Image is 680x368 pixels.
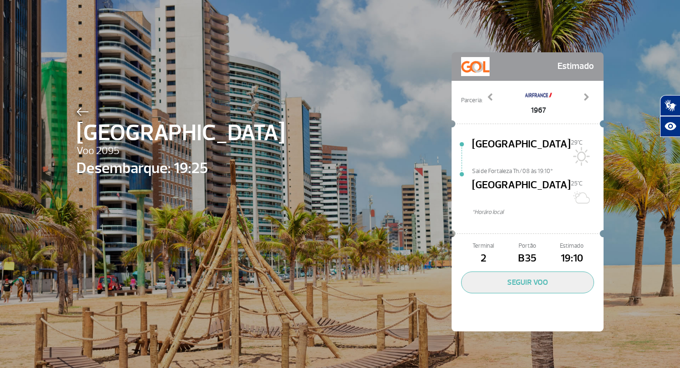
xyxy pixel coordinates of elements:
[660,95,680,137] div: Plugin de acessibilidade da Hand Talk.
[76,157,285,180] span: Desembarque: 19:25
[571,188,590,207] img: Sol com algumas nuvens
[660,116,680,137] button: Abrir recursos assistivos.
[461,96,482,105] span: Parceria:
[472,136,571,167] span: [GEOGRAPHIC_DATA]
[550,251,594,267] span: 19:10
[557,57,594,76] span: Estimado
[571,139,583,146] span: 29°C
[472,208,604,217] span: *Horáro local
[571,180,583,187] span: 25°C
[461,251,505,267] span: 2
[571,147,590,166] img: Sol
[550,242,594,251] span: Estimado
[505,242,549,251] span: Portão
[472,177,571,208] span: [GEOGRAPHIC_DATA]
[660,95,680,116] button: Abrir tradutor de língua de sinais.
[461,242,505,251] span: Terminal
[472,167,604,174] span: Sai de Fortaleza Th/08 às 19:10*
[76,116,285,150] span: [GEOGRAPHIC_DATA]
[76,143,285,159] span: Voo 2095
[461,271,594,293] button: SEGUIR VOO
[505,251,549,267] span: B35
[524,105,553,116] span: 1967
